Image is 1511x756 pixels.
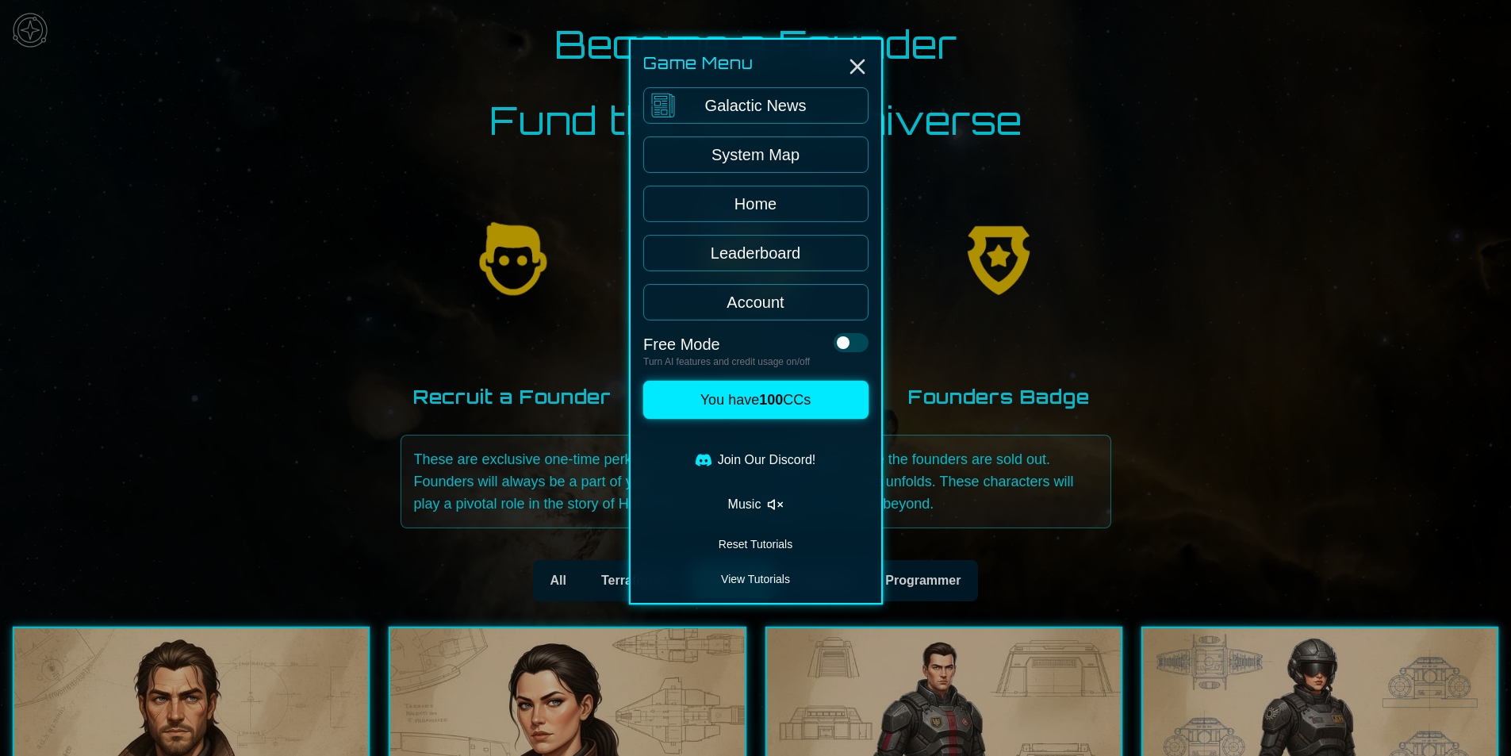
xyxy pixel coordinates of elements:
p: Turn AI features and credit usage on/off [643,355,810,368]
button: You have100CCs [643,381,869,419]
img: News [647,88,679,120]
a: Account [643,284,869,320]
button: View Tutorials [643,568,869,590]
button: Enable music [643,489,869,520]
a: Join Our Discord! [643,444,869,476]
a: System Map [643,136,869,173]
img: Discord [696,452,711,468]
a: Home [643,186,869,222]
h2: Game Menu [643,52,869,75]
button: Close [845,54,870,79]
a: Galactic News [643,87,869,124]
span: 100 [759,392,783,408]
a: Leaderboard [643,235,869,271]
button: Reset Tutorials [643,533,869,555]
p: Free Mode [643,333,810,355]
